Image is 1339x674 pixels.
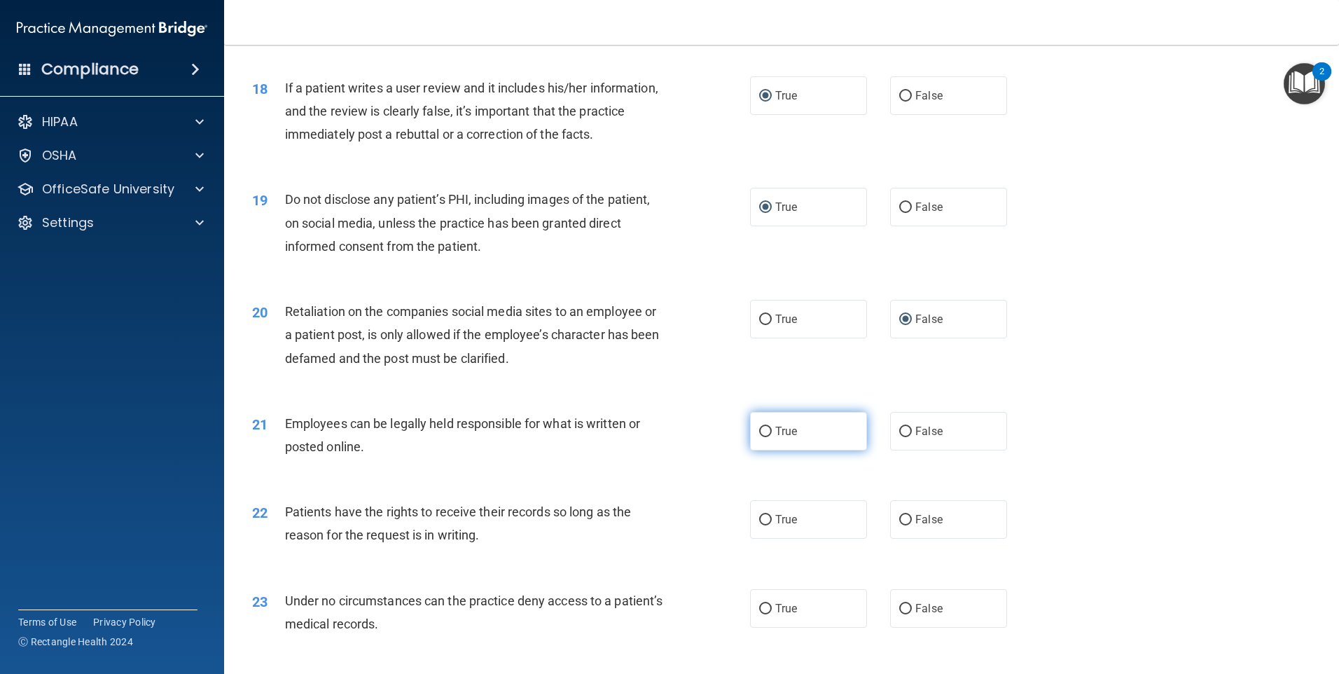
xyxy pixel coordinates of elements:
span: 19 [252,192,268,209]
a: Terms of Use [18,615,76,629]
input: True [759,515,772,525]
div: 2 [1319,71,1324,90]
span: Retaliation on the companies social media sites to an employee or a patient post, is only allowed... [285,304,660,365]
span: True [775,312,797,326]
span: True [775,425,797,438]
span: Do not disclose any patient’s PHI, including images of the patient, on social media, unless the p... [285,192,651,253]
a: OfficeSafe University [17,181,204,198]
span: True [775,200,797,214]
input: True [759,604,772,614]
span: False [915,513,943,526]
p: OfficeSafe University [42,181,174,198]
span: 21 [252,416,268,433]
span: Patients have the rights to receive their records so long as the reason for the request is in wri... [285,504,631,542]
img: PMB logo [17,15,207,43]
input: False [899,315,912,325]
span: Employees can be legally held responsible for what is written or posted online. [285,416,640,454]
span: False [915,425,943,438]
input: True [759,315,772,325]
a: Privacy Policy [93,615,156,629]
span: Ⓒ Rectangle Health 2024 [18,635,133,649]
p: OSHA [42,147,77,164]
button: Open Resource Center, 2 new notifications [1284,63,1325,104]
input: True [759,427,772,437]
h4: Compliance [41,60,139,79]
span: True [775,89,797,102]
input: False [899,427,912,437]
a: Settings [17,214,204,231]
p: Settings [42,214,94,231]
iframe: Drift Widget Chat Controller [1097,575,1322,631]
input: False [899,515,912,525]
span: 22 [252,504,268,521]
input: True [759,202,772,213]
span: 20 [252,304,268,321]
span: True [775,602,797,615]
span: False [915,312,943,326]
a: HIPAA [17,114,204,130]
span: 23 [252,593,268,610]
span: 18 [252,81,268,97]
input: False [899,202,912,213]
a: OSHA [17,147,204,164]
span: If a patient writes a user review and it includes his/her information, and the review is clearly ... [285,81,658,142]
input: False [899,604,912,614]
span: True [775,513,797,526]
input: True [759,91,772,102]
input: False [899,91,912,102]
span: Under no circumstances can the practice deny access to a patient’s medical records. [285,593,663,631]
span: False [915,602,943,615]
p: HIPAA [42,114,78,130]
span: False [915,200,943,214]
span: False [915,89,943,102]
